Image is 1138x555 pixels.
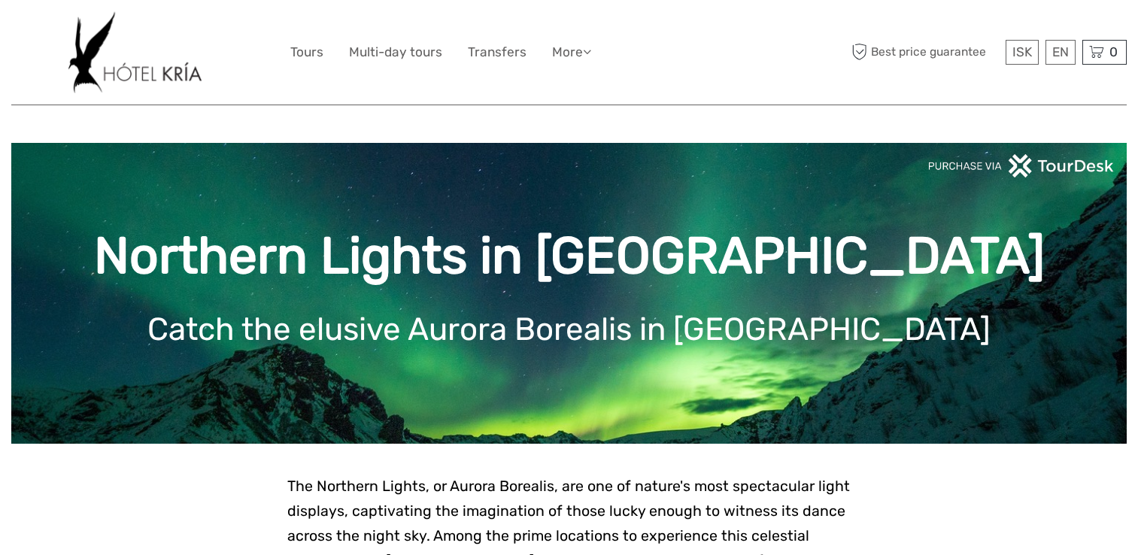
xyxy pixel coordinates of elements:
h1: Northern Lights in [GEOGRAPHIC_DATA] [34,226,1104,287]
a: Multi-day tours [349,41,442,63]
a: Transfers [468,41,527,63]
a: Tours [290,41,323,63]
h1: Catch the elusive Aurora Borealis in [GEOGRAPHIC_DATA] [34,311,1104,348]
a: More [552,41,591,63]
span: 0 [1107,44,1120,59]
span: ISK [1012,44,1032,59]
img: PurchaseViaTourDeskwhite.png [927,154,1115,177]
div: EN [1045,40,1076,65]
img: 532-e91e591f-ac1d-45f7-9962-d0f146f45aa0_logo_big.jpg [68,11,202,93]
span: Best price guarantee [848,40,1002,65]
